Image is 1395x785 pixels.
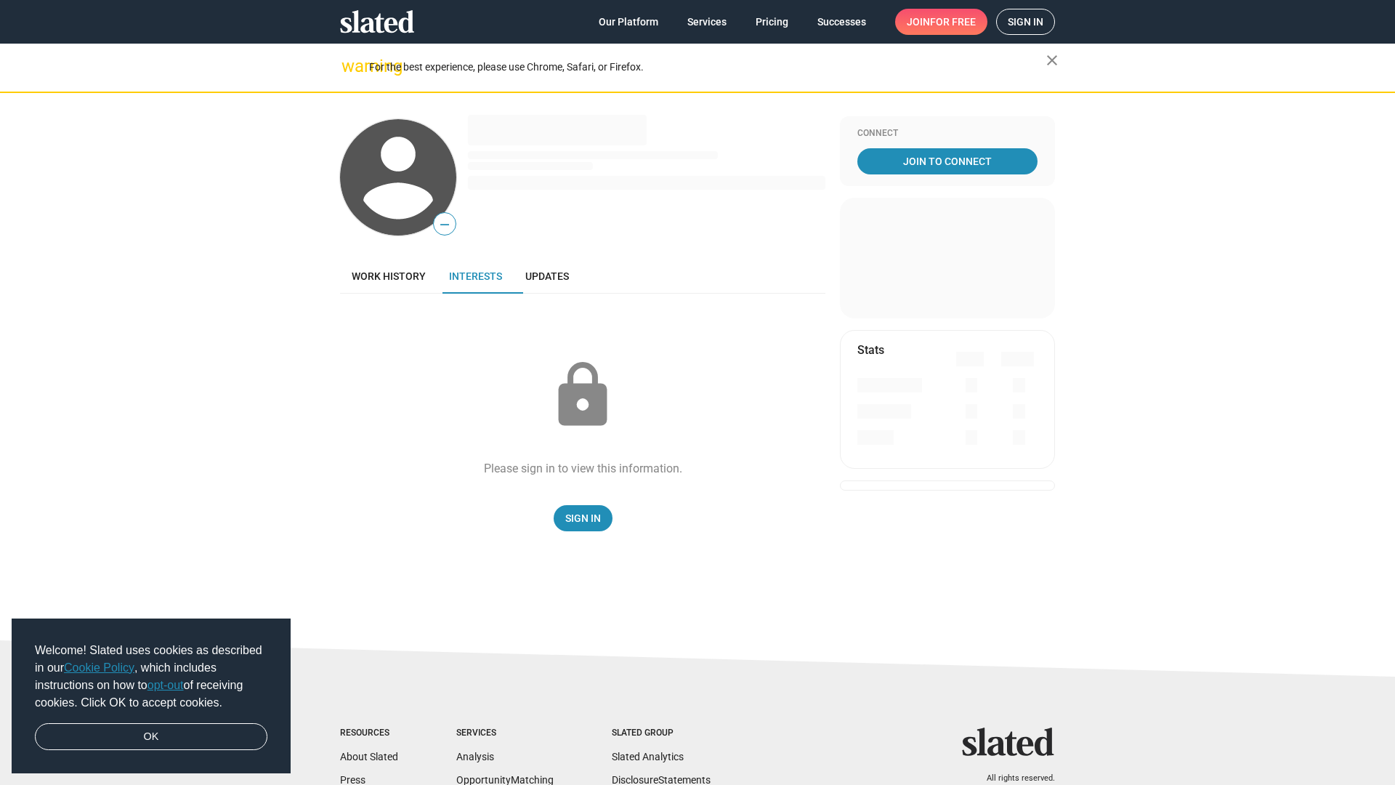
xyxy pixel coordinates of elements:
a: Successes [806,9,878,35]
span: Sign In [565,505,601,531]
a: Our Platform [587,9,670,35]
mat-icon: warning [341,57,359,75]
span: Sign in [1008,9,1043,34]
span: Join To Connect [860,148,1035,174]
span: Pricing [756,9,788,35]
a: Updates [514,259,581,294]
a: dismiss cookie message [35,723,267,751]
span: Successes [817,9,866,35]
mat-icon: lock [546,359,619,432]
div: Please sign in to view this information. [484,461,682,476]
span: for free [930,9,976,35]
a: About Slated [340,751,398,762]
span: Updates [525,270,569,282]
a: Interests [437,259,514,294]
a: opt-out [147,679,184,691]
span: Interests [449,270,502,282]
a: Sign in [996,9,1055,35]
div: Connect [857,128,1038,140]
a: Cookie Policy [64,661,134,674]
span: Services [687,9,727,35]
a: Pricing [744,9,800,35]
span: Welcome! Slated uses cookies as described in our , which includes instructions on how to of recei... [35,642,267,712]
div: Services [456,728,554,739]
a: Analysis [456,751,494,762]
mat-card-title: Stats [857,342,884,358]
div: For the best experience, please use Chrome, Safari, or Firefox. [369,57,1046,77]
mat-icon: close [1043,52,1061,69]
span: — [434,215,456,234]
a: Services [676,9,738,35]
a: Work history [340,259,437,294]
div: cookieconsent [12,619,291,774]
a: Slated Analytics [612,751,684,762]
div: Resources [340,728,398,739]
a: Joinfor free [895,9,987,35]
a: Sign In [554,505,612,531]
div: Slated Group [612,728,711,739]
span: Our Platform [599,9,658,35]
a: Join To Connect [857,148,1038,174]
span: Work history [352,270,426,282]
span: Join [907,9,976,35]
